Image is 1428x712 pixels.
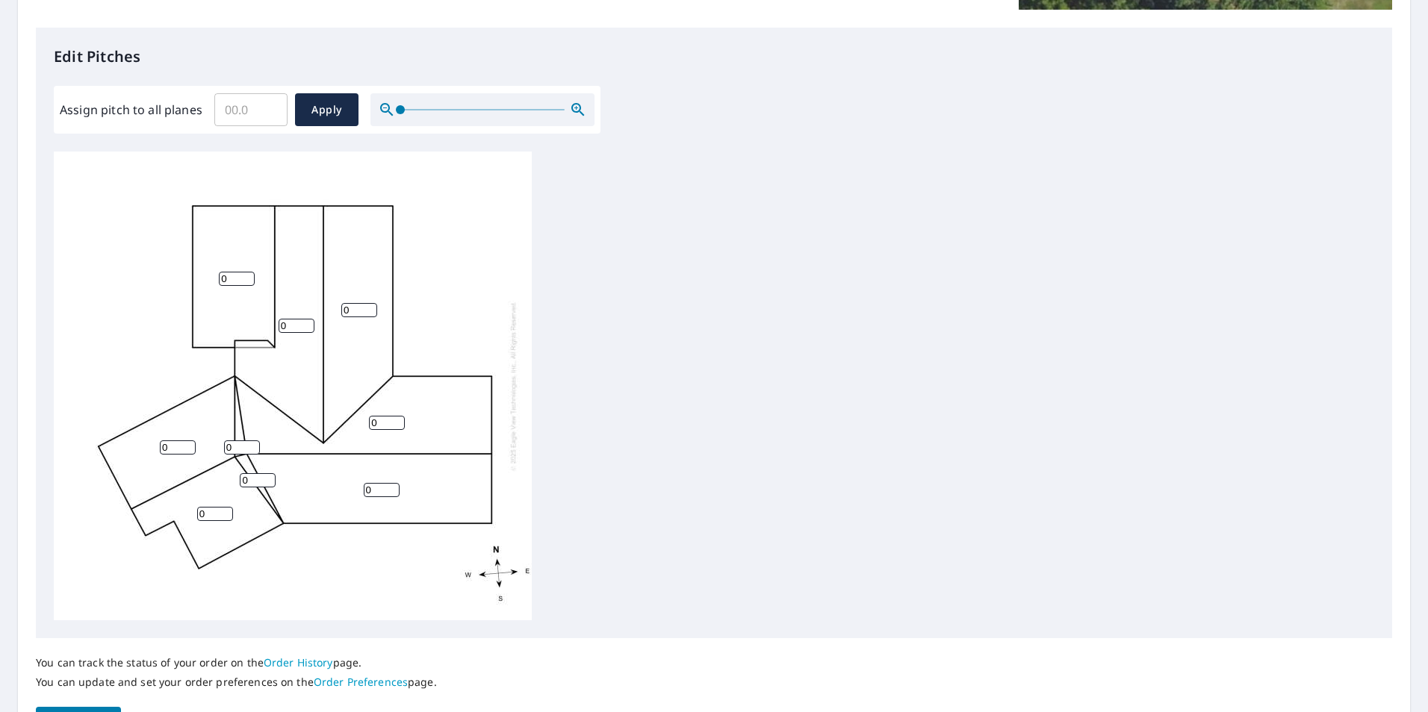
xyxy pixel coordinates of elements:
a: Order Preferences [314,675,408,689]
button: Apply [295,93,358,126]
a: Order History [264,655,333,669]
p: Edit Pitches [54,46,1374,68]
p: You can update and set your order preferences on the page. [36,675,437,689]
input: 00.0 [214,89,288,131]
span: Apply [307,101,347,119]
label: Assign pitch to all planes [60,101,202,119]
p: You can track the status of your order on the page. [36,656,437,669]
